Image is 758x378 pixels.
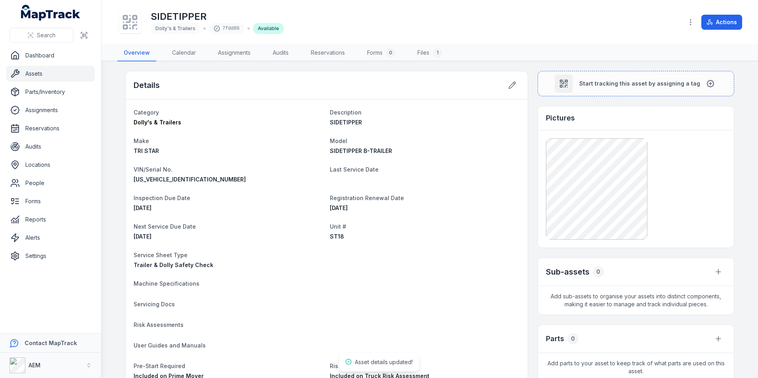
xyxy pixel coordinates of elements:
[6,175,95,191] a: People
[701,15,742,30] button: Actions
[538,286,734,315] span: Add sub-assets to organise your assets into distinct components, making it easier to manage and t...
[330,109,362,116] span: Description
[6,120,95,136] a: Reservations
[29,362,40,368] strong: AEM
[567,333,578,344] div: 0
[134,204,151,211] time: 01/09/2025, 12:00:00 am
[134,262,213,268] span: Trailer & Dolly Safety Check
[209,23,244,34] div: 7fdd86
[411,45,448,61] a: Files1
[134,363,185,369] span: Pre-Start Required
[330,204,348,211] span: [DATE]
[134,137,149,144] span: Make
[25,340,77,346] strong: Contact MapTrack
[355,359,413,365] span: Asset details updated!
[330,204,348,211] time: 19/08/2026, 12:00:00 am
[538,71,734,96] button: Start tracking this asset by assigning a tag
[134,119,181,126] span: Dolly's & Trailers
[330,137,347,144] span: Model
[6,48,95,63] a: Dashboard
[134,233,151,240] span: [DATE]
[330,223,346,230] span: Unit #
[6,139,95,155] a: Audits
[134,223,196,230] span: Next Service Due Date
[546,333,564,344] h3: Parts
[134,342,206,349] span: User Guides and Manuals
[330,363,403,369] span: Risk Assessment needed?
[253,23,284,34] div: Available
[386,48,395,57] div: 0
[21,5,80,21] a: MapTrack
[134,321,184,328] span: Risk Assessments
[304,45,351,61] a: Reservations
[6,248,95,264] a: Settings
[134,252,188,258] span: Service Sheet Type
[546,266,590,277] h2: Sub-assets
[37,31,56,39] span: Search
[134,233,151,240] time: 19/11/2025, 12:00:00 am
[593,266,604,277] div: 0
[330,147,392,154] span: SIDETIPPER B-TRAILER
[6,84,95,100] a: Parts/Inventory
[6,230,95,246] a: Alerts
[330,233,344,240] span: ST18
[6,193,95,209] a: Forms
[330,119,362,126] span: SIDETIPPER
[134,109,159,116] span: Category
[134,80,160,91] h2: Details
[361,45,402,61] a: Forms0
[151,10,284,23] h1: SIDETIPPER
[6,157,95,173] a: Locations
[134,166,172,173] span: VIN/Serial No.
[155,25,195,31] span: Dolly's & Trailers
[433,48,442,57] div: 1
[579,80,700,88] span: Start tracking this asset by assigning a tag
[546,113,575,124] h3: Pictures
[134,176,246,183] span: [US_VEHICLE_IDENTIFICATION_NUMBER]
[134,301,175,307] span: Servicing Docs
[134,147,159,154] span: TRI STAR
[134,195,190,201] span: Inspection Due Date
[166,45,202,61] a: Calendar
[266,45,295,61] a: Audits
[10,28,73,43] button: Search
[117,45,156,61] a: Overview
[134,204,151,211] span: [DATE]
[212,45,257,61] a: Assignments
[330,195,404,201] span: Registration Renewal Date
[134,280,199,287] span: Machine Specifications
[6,66,95,82] a: Assets
[6,212,95,227] a: Reports
[330,166,379,173] span: Last Service Date
[6,102,95,118] a: Assignments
